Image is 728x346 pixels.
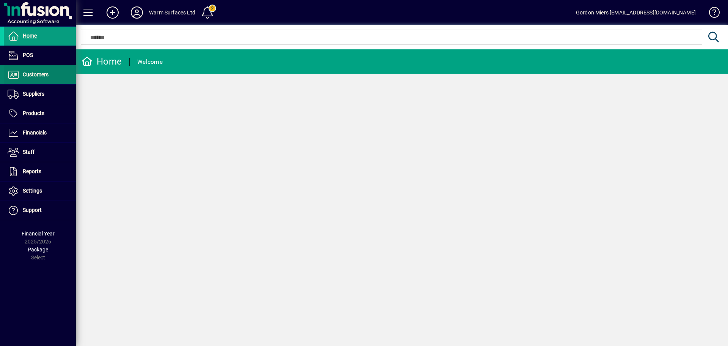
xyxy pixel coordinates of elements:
div: Welcome [137,56,163,68]
span: Financials [23,130,47,136]
a: Reports [4,162,76,181]
a: Knowledge Base [703,2,719,26]
div: Warm Surfaces Ltd [149,6,195,19]
a: Customers [4,65,76,84]
span: Settings [23,188,42,194]
a: Staff [4,143,76,162]
span: Package [28,246,48,253]
a: Settings [4,182,76,201]
span: Support [23,207,42,213]
span: Customers [23,71,49,77]
a: Financials [4,123,76,142]
span: Products [23,110,44,116]
a: Suppliers [4,85,76,104]
span: Financial Year [22,231,55,237]
a: Products [4,104,76,123]
a: Support [4,201,76,220]
span: Reports [23,168,41,174]
div: Home [82,55,122,68]
a: POS [4,46,76,65]
span: Staff [23,149,35,155]
button: Profile [125,6,149,19]
span: Home [23,33,37,39]
span: Suppliers [23,91,44,97]
div: Gordon Miers [EMAIL_ADDRESS][DOMAIN_NAME] [576,6,696,19]
span: POS [23,52,33,58]
button: Add [100,6,125,19]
